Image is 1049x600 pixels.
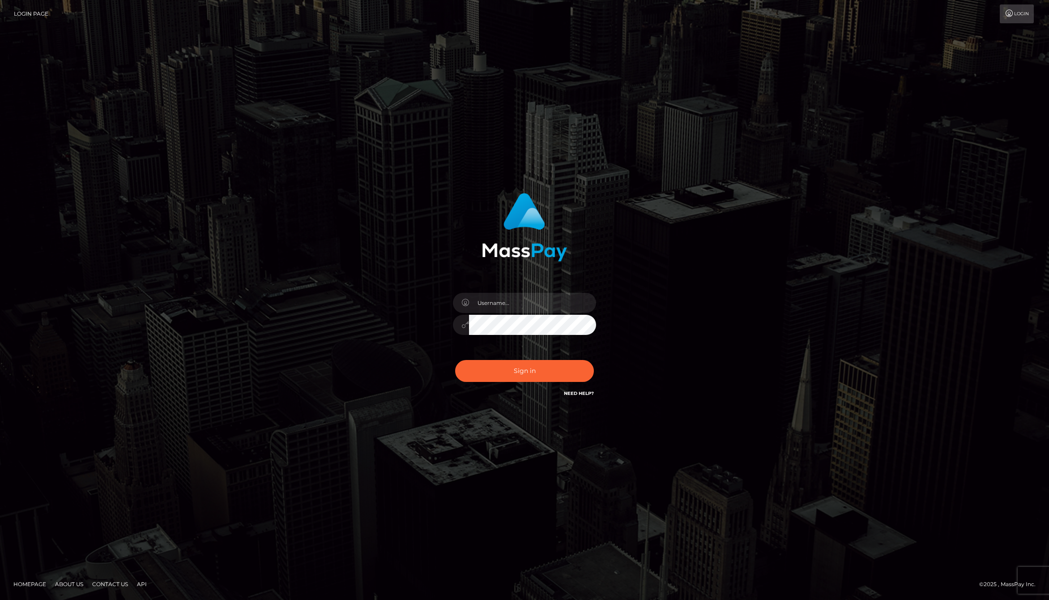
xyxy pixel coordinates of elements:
input: Username... [469,293,596,313]
a: Login [1000,4,1034,23]
a: Contact Us [89,577,132,591]
a: API [133,577,150,591]
a: Login Page [14,4,48,23]
a: Need Help? [564,390,594,396]
img: MassPay Login [482,193,567,261]
a: About Us [51,577,87,591]
a: Homepage [10,577,50,591]
button: Sign in [455,360,594,382]
div: © 2025 , MassPay Inc. [979,579,1042,589]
